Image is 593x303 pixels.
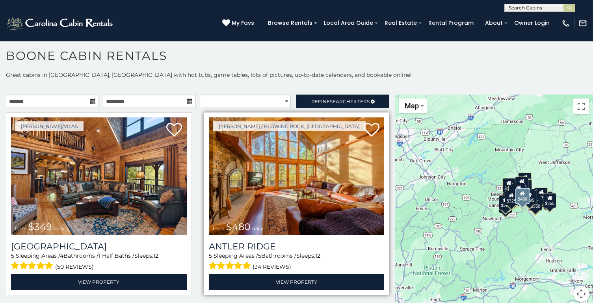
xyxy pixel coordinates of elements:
a: View Property [11,274,187,290]
a: Diamond Creek Lodge from $349 daily [11,117,187,235]
span: 5 [209,252,212,259]
button: Change map style [399,99,427,113]
span: from [15,225,27,231]
span: Refine Filters [311,99,370,104]
a: My Favs [222,19,256,28]
a: Real Estate [381,17,421,29]
a: Add to favorites [166,122,182,139]
span: 5 [11,252,14,259]
div: $930 [534,188,548,203]
div: Sleeping Areas / Bathrooms / Sleeps: [11,252,187,272]
a: [PERSON_NAME] / Blowing Rock, [GEOGRAPHIC_DATA] [213,121,366,131]
img: Diamond Creek Lodge [11,117,187,235]
span: (34 reviews) [253,262,291,272]
span: 4 [60,252,63,259]
span: $349 [28,221,52,232]
span: 5 [258,252,261,259]
img: phone-regular-white.png [561,19,570,28]
button: Map camera controls [573,286,589,302]
a: Owner Login [510,17,554,29]
a: Antler Ridge from $480 daily [209,117,385,235]
h3: Diamond Creek Lodge [11,241,187,252]
div: $355 [543,193,557,208]
div: $525 [519,173,532,188]
a: About [481,17,507,29]
a: Rental Program [424,17,478,29]
button: Toggle fullscreen view [573,99,589,114]
span: $480 [226,221,251,232]
img: Antler Ridge [209,117,385,235]
div: Sleeping Areas / Bathrooms / Sleeps: [209,252,385,272]
a: [PERSON_NAME]/Vilas [15,121,84,131]
img: mail-regular-white.png [578,19,587,28]
span: Map [405,102,419,110]
span: daily [252,225,263,231]
span: Search [330,99,350,104]
div: $695 [523,190,536,205]
div: $480 [515,188,530,204]
span: daily [54,225,65,231]
img: White-1-2.png [6,15,115,31]
span: My Favs [232,19,254,27]
div: $325 [505,191,518,206]
span: (50 reviews) [55,262,94,272]
span: 1 Half Baths / [99,252,134,259]
a: View Property [209,274,385,290]
div: $305 [502,178,516,193]
a: Local Area Guide [320,17,377,29]
div: $375 [499,195,512,210]
a: Antler Ridge [209,241,385,252]
span: 12 [153,252,158,259]
a: Add to favorites [364,122,379,139]
span: from [213,225,225,231]
a: [GEOGRAPHIC_DATA] [11,241,187,252]
div: $210 [512,183,525,198]
span: 12 [315,252,320,259]
div: $320 [515,177,528,191]
a: RefineSearchFilters [296,95,389,108]
a: Browse Rentals [264,17,316,29]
